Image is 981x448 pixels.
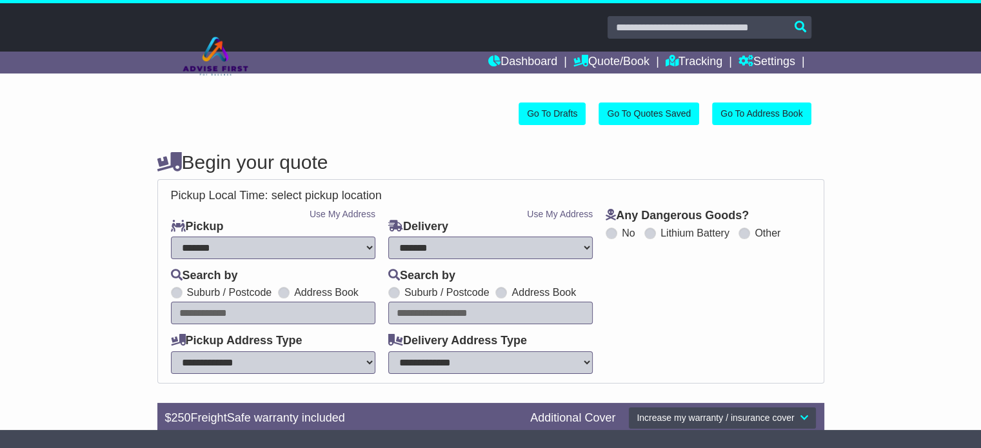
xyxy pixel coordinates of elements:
label: Suburb / Postcode [187,286,272,298]
label: Delivery [388,220,448,234]
label: Suburb / Postcode [404,286,490,298]
label: Delivery Address Type [388,334,527,348]
a: Quote/Book [573,52,649,73]
a: Go To Address Book [712,102,811,125]
label: Pickup Address Type [171,334,302,348]
span: 250 [172,411,191,424]
a: Go To Quotes Saved [599,102,699,125]
label: No [622,227,635,239]
label: Pickup [171,220,224,234]
h4: Begin your quote [157,151,824,173]
label: Lithium Battery [660,227,729,239]
label: Search by [171,269,238,283]
button: Increase my warranty / insurance cover [628,407,816,429]
span: select pickup location [272,189,382,202]
a: Use My Address [527,209,593,219]
label: Address Book [294,286,359,298]
div: Additional Cover [524,411,622,425]
a: Tracking [666,52,722,73]
label: Other [755,227,780,239]
span: Increase my warranty / insurance cover [637,413,794,423]
div: Pickup Local Time: [164,189,817,203]
label: Any Dangerous Goods? [606,209,749,223]
label: Search by [388,269,455,283]
a: Use My Address [310,209,375,219]
a: Dashboard [488,52,557,73]
a: Go To Drafts [519,102,586,125]
div: $ FreightSafe warranty included [159,411,524,425]
a: Settings [738,52,795,73]
label: Address Book [511,286,576,298]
